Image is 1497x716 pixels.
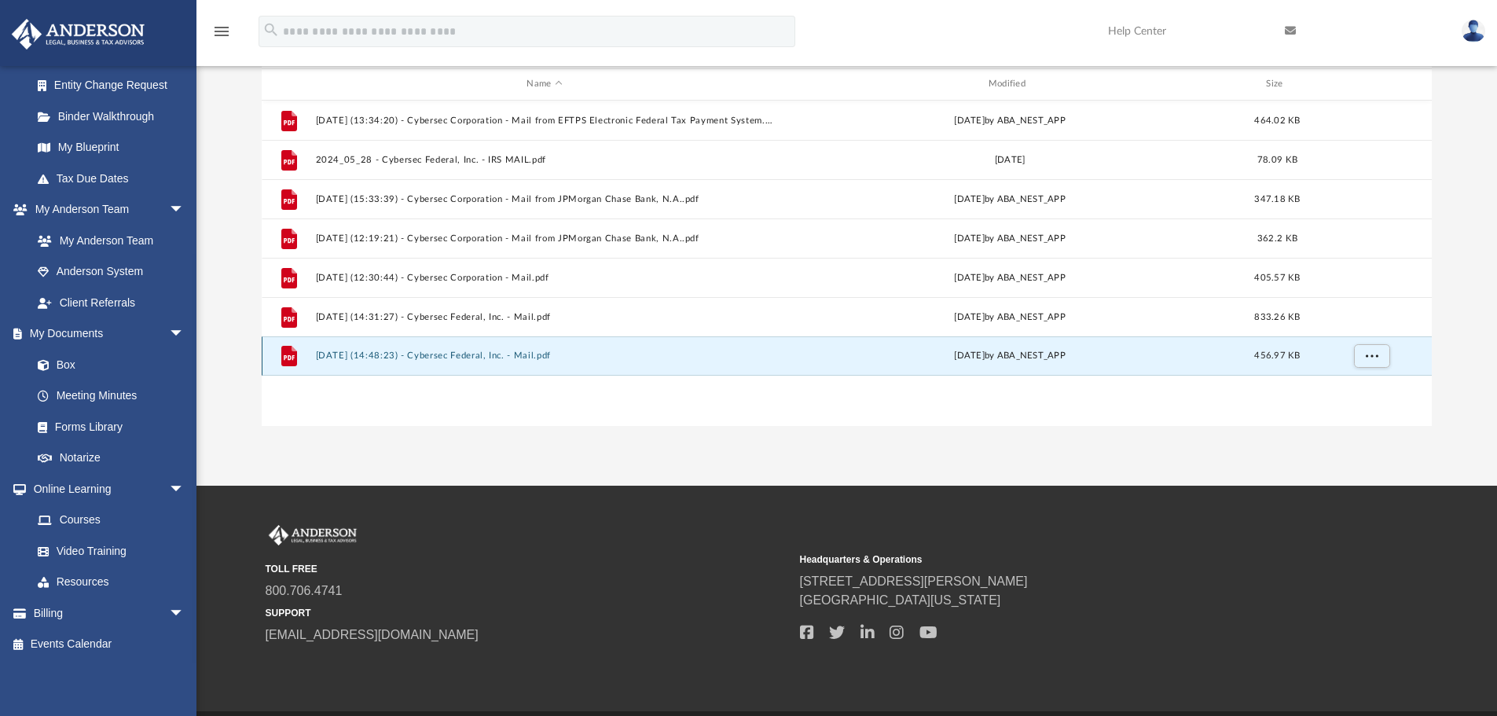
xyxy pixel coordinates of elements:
[266,525,360,545] img: Anderson Advisors Platinum Portal
[780,113,1238,127] div: [DATE] by ABA_NEST_APP
[315,155,773,165] button: 2024_05_28 - Cybersec Federal, Inc. - IRS MAIL.pdf
[22,132,200,163] a: My Blueprint
[780,310,1238,324] div: [DATE] by ABA_NEST_APP
[212,30,231,41] a: menu
[169,597,200,630] span: arrow_drop_down
[22,225,193,256] a: My Anderson Team
[22,349,193,380] a: Box
[1254,116,1300,124] span: 464.02 KB
[1462,20,1485,42] img: User Pic
[7,19,149,50] img: Anderson Advisors Platinum Portal
[22,535,193,567] a: Video Training
[315,194,773,204] button: [DATE] (15:33:39) - Cybersec Corporation - Mail from JPMorgan Chase Bank, N.A..pdf
[22,163,208,194] a: Tax Due Dates
[780,152,1238,167] div: [DATE]
[11,597,208,629] a: Billingarrow_drop_down
[169,473,200,505] span: arrow_drop_down
[169,194,200,226] span: arrow_drop_down
[22,442,200,474] a: Notarize
[22,287,200,318] a: Client Referrals
[780,231,1238,245] div: [DATE] by ABA_NEST_APP
[212,22,231,41] i: menu
[780,270,1238,285] div: [DATE] by ABA_NEST_APP
[1353,344,1389,368] button: More options
[780,349,1238,363] div: [DATE] by ABA_NEST_APP
[11,629,208,660] a: Events Calendar
[11,318,200,350] a: My Documentsarrow_drop_down
[266,562,789,576] small: TOLL FREE
[22,256,200,288] a: Anderson System
[314,77,773,91] div: Name
[22,411,193,442] a: Forms Library
[1254,351,1300,360] span: 456.97 KB
[22,101,208,132] a: Binder Walkthrough
[315,351,773,361] button: [DATE] (14:48:23) - Cybersec Federal, Inc. - Mail.pdf
[1315,77,1425,91] div: id
[315,233,773,244] button: [DATE] (12:19:21) - Cybersec Corporation - Mail from JPMorgan Chase Bank, N.A..pdf
[11,473,200,505] a: Online Learningarrow_drop_down
[22,380,200,412] a: Meeting Minutes
[266,584,343,597] a: 800.706.4741
[262,101,1433,426] div: grid
[22,70,208,101] a: Entity Change Request
[800,553,1323,567] small: Headquarters & Operations
[780,77,1239,91] div: Modified
[315,312,773,322] button: [DATE] (14:31:27) - Cybersec Federal, Inc. - Mail.pdf
[169,318,200,351] span: arrow_drop_down
[1246,77,1308,91] div: Size
[262,21,280,39] i: search
[800,575,1028,588] a: [STREET_ADDRESS][PERSON_NAME]
[1254,273,1300,281] span: 405.57 KB
[269,77,308,91] div: id
[1254,312,1300,321] span: 833.26 KB
[315,116,773,126] button: [DATE] (13:34:20) - Cybersec Corporation - Mail from EFTPS Electronic Federal Tax Payment System.pdf
[780,192,1238,206] div: [DATE] by ABA_NEST_APP
[266,628,479,641] a: [EMAIL_ADDRESS][DOMAIN_NAME]
[22,505,200,536] a: Courses
[1254,194,1300,203] span: 347.18 KB
[11,194,200,226] a: My Anderson Teamarrow_drop_down
[266,606,789,620] small: SUPPORT
[800,593,1001,607] a: [GEOGRAPHIC_DATA][US_STATE]
[1257,233,1297,242] span: 362.2 KB
[1257,155,1297,163] span: 78.09 KB
[315,273,773,283] button: [DATE] (12:30:44) - Cybersec Corporation - Mail.pdf
[22,567,200,598] a: Resources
